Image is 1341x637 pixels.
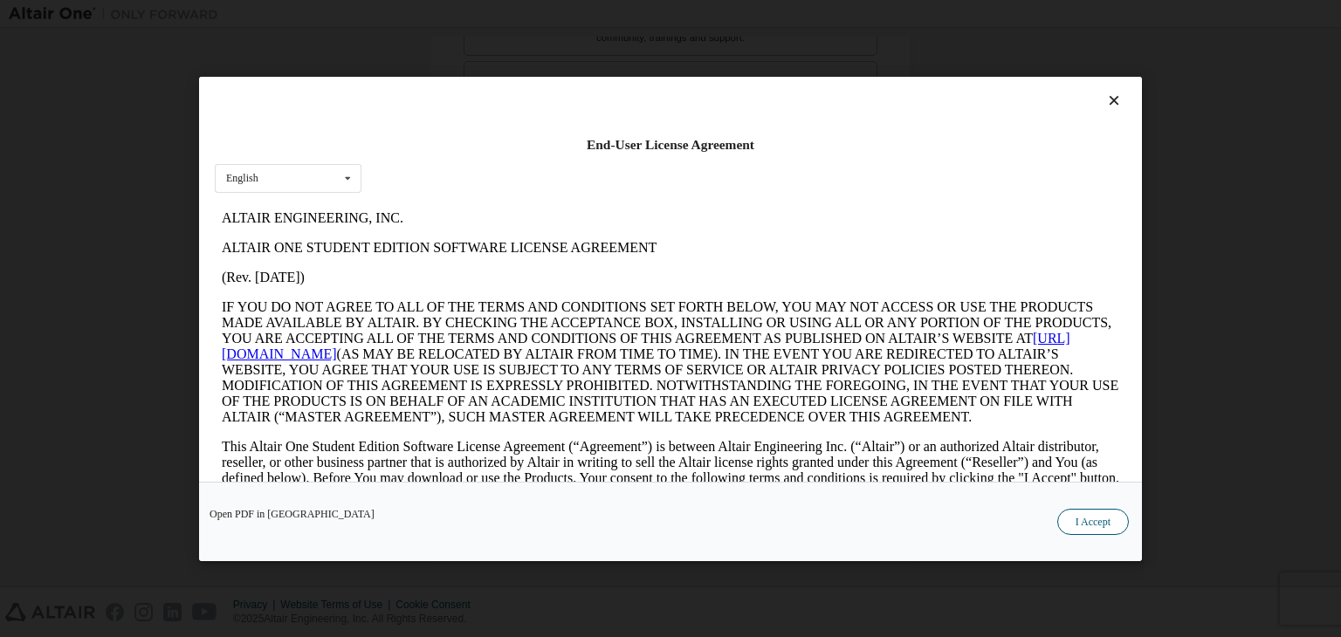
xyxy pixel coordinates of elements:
[226,173,258,183] div: English
[7,96,904,222] p: IF YOU DO NOT AGREE TO ALL OF THE TERMS AND CONDITIONS SET FORTH BELOW, YOU MAY NOT ACCESS OR USE...
[210,509,375,519] a: Open PDF in [GEOGRAPHIC_DATA]
[7,37,904,52] p: ALTAIR ONE STUDENT EDITION SOFTWARE LICENSE AGREEMENT
[1057,509,1129,535] button: I Accept
[7,127,856,158] a: [URL][DOMAIN_NAME]
[7,66,904,82] p: (Rev. [DATE])
[215,136,1126,154] div: End-User License Agreement
[7,236,904,298] p: This Altair One Student Edition Software License Agreement (“Agreement”) is between Altair Engine...
[7,7,904,23] p: ALTAIR ENGINEERING, INC.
